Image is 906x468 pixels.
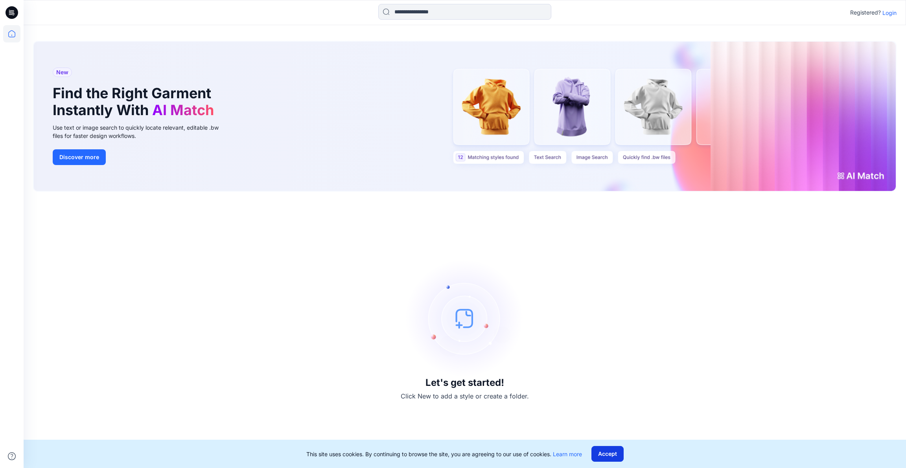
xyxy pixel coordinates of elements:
[56,68,68,77] span: New
[425,377,504,388] h3: Let's get started!
[401,391,529,401] p: Click New to add a style or create a folder.
[591,446,624,462] button: Accept
[406,259,524,377] img: empty-state-image.svg
[882,9,897,17] p: Login
[53,85,218,119] h1: Find the Right Garment Instantly With
[53,149,106,165] button: Discover more
[152,101,214,119] span: AI Match
[53,123,230,140] div: Use text or image search to quickly locate relevant, editable .bw files for faster design workflows.
[850,8,881,17] p: Registered?
[306,450,582,458] p: This site uses cookies. By continuing to browse the site, you are agreeing to our use of cookies.
[553,451,582,457] a: Learn more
